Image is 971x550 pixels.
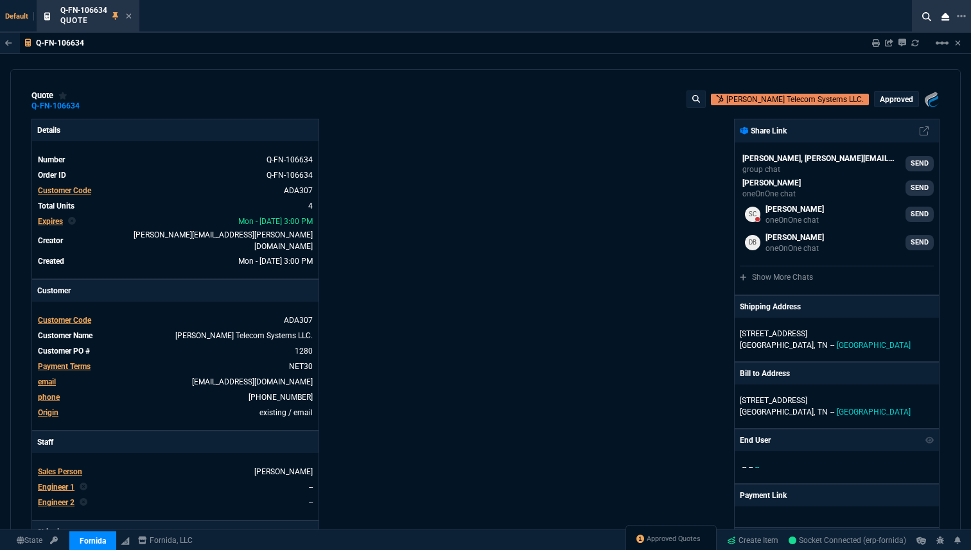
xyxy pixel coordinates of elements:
[37,481,313,494] tr: undefined
[765,203,824,215] p: [PERSON_NAME]
[32,280,319,302] p: Customer
[934,35,950,51] mat-icon: Example home icon
[740,395,934,406] p: [STREET_ADDRESS]
[175,331,313,340] a: Adams Telecom Systems LLC.
[37,255,313,268] tr: undefined
[38,202,74,211] span: Total Units
[37,465,313,478] tr: undefined
[37,215,313,228] tr: undefined
[38,483,74,492] span: Engineer 1
[254,467,313,476] a: [PERSON_NAME]
[740,434,771,446] p: End User
[711,94,869,105] a: Open Customer in hubSpot
[740,301,801,313] p: Shipping Address
[192,377,313,386] a: [EMAIL_ADDRESS][DOMAIN_NAME]
[37,228,313,253] tr: undefined
[905,156,934,171] a: SEND
[5,39,12,47] nx-icon: Back to Table
[740,341,815,350] span: [GEOGRAPHIC_DATA],
[905,207,934,222] a: SEND
[295,347,313,356] a: 1280
[647,534,701,544] span: Approved Quotes
[5,12,34,21] span: Default
[905,235,934,250] a: SEND
[126,12,132,22] nx-icon: Close Tab
[740,368,790,379] p: Bill to Address
[38,217,63,226] span: Expires
[308,202,313,211] span: 4
[880,94,913,105] p: approved
[38,331,92,340] span: Customer Name
[740,125,787,137] p: Share Link
[267,171,313,180] a: See Marketplace Order
[38,498,74,507] span: Engineer 2
[936,9,954,24] nx-icon: Close Workbench
[31,90,67,101] div: quote
[60,6,107,15] span: Q-FN-106634
[284,316,313,325] span: ADA307
[38,362,91,371] span: Payment Terms
[38,316,91,325] span: Customer Code
[32,521,319,543] p: Shipping
[818,341,828,350] span: TN
[38,393,60,402] span: phone
[80,481,87,493] nx-icon: Clear selected rep
[259,408,313,417] span: existing / email
[722,531,783,550] a: Create Item
[238,257,313,266] span: 2025-08-11T15:00:17.297Z
[38,155,65,164] span: Number
[37,329,313,342] tr: undefined
[925,434,934,446] nx-icon: Show/Hide End User to Customer
[31,105,80,107] a: Q-FN-106634
[740,408,815,417] span: [GEOGRAPHIC_DATA],
[37,406,313,419] tr: undefined
[309,498,313,507] a: --
[60,15,107,26] p: Quote
[740,153,934,175] a: mbensch@CEAgrain.com,scott@fornida.com,ryan.neptune@fornida.com
[38,377,56,386] span: email
[830,408,834,417] span: --
[37,360,313,373] tr: undefined
[755,463,759,472] span: --
[765,232,824,243] p: [PERSON_NAME]
[38,171,66,180] span: Order ID
[765,215,824,225] p: oneOnOne chat
[37,184,313,197] tr: undefined
[37,169,313,182] tr: See Marketplace Order
[749,463,753,472] span: --
[789,536,906,545] span: Socket Connected (erp-fornida)
[13,535,46,546] a: Global State
[134,535,197,546] a: msbcCompanyName
[837,408,911,417] span: [GEOGRAPHIC_DATA]
[289,362,313,371] a: NET30
[134,230,313,251] span: fiona.rossi@fornida.com
[267,155,313,164] span: See Marketplace Order
[917,9,936,24] nx-icon: Search
[36,38,84,48] p: Q-FN-106634
[818,408,828,417] span: TN
[740,202,934,227] a: sarah.costa@fornida.com
[37,314,313,327] tr: undefined
[789,535,906,546] a: vvQAq4l4g4R-5Z8FAACV
[742,164,897,175] p: group chat
[37,391,313,404] tr: (865) 363-9455
[740,273,813,282] a: Show More Chats
[726,94,864,105] p: [PERSON_NAME] Telecom Systems LLC.
[957,10,966,22] nx-icon: Open New Tab
[32,431,319,453] p: Staff
[742,177,801,189] p: [PERSON_NAME]
[284,186,313,195] a: ADA307
[37,496,313,509] tr: undefined
[38,186,91,195] span: Customer Code
[830,341,834,350] span: --
[740,328,934,339] p: [STREET_ADDRESS]
[37,200,313,212] tr: undefined
[740,490,787,501] p: Payment Link
[38,236,63,245] span: Creator
[837,341,911,350] span: [GEOGRAPHIC_DATA]
[742,463,746,472] span: --
[80,497,87,508] nx-icon: Clear selected rep
[249,393,313,402] a: (865) 363-9455
[46,535,62,546] a: API TOKEN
